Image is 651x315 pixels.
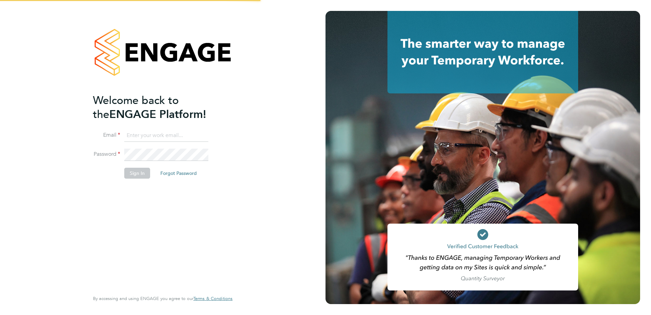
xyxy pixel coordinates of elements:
[155,168,202,179] button: Forgot Password
[93,94,179,121] span: Welcome back to the
[93,151,120,158] label: Password
[124,130,208,142] input: Enter your work email...
[93,93,226,121] h2: ENGAGE Platform!
[93,296,233,301] span: By accessing and using ENGAGE you agree to our
[193,296,233,301] span: Terms & Conditions
[193,296,233,301] a: Terms & Conditions
[93,132,120,139] label: Email
[124,168,150,179] button: Sign In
